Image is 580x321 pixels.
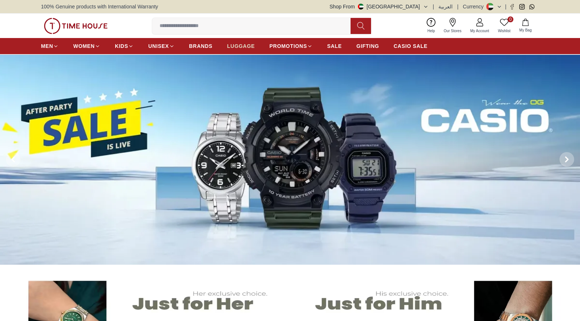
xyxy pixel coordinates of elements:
a: Our Stores [439,16,466,35]
a: WOMEN [73,39,100,53]
a: CASIO SALE [394,39,428,53]
span: | [505,3,506,10]
span: | [457,3,459,10]
a: MEN [41,39,59,53]
div: Currency [463,3,487,10]
span: PROMOTIONS [269,42,307,50]
span: 100% Genuine products with International Warranty [41,3,158,10]
a: UNISEX [148,39,174,53]
span: | [433,3,434,10]
button: العربية [438,3,453,10]
a: Facebook [509,4,515,10]
span: UNISEX [148,42,169,50]
span: Wishlist [495,28,513,34]
span: CASIO SALE [394,42,428,50]
a: BRANDS [189,39,213,53]
span: Our Stores [441,28,464,34]
span: LUGGAGE [227,42,255,50]
a: 0Wishlist [494,16,515,35]
span: GIFTING [356,42,379,50]
span: 0 [508,16,513,22]
span: Help [424,28,438,34]
a: GIFTING [356,39,379,53]
span: SALE [327,42,342,50]
span: WOMEN [73,42,95,50]
span: KIDS [115,42,128,50]
a: Help [423,16,439,35]
button: My Bag [515,17,536,34]
a: Whatsapp [529,4,535,10]
span: MEN [41,42,53,50]
a: LUGGAGE [227,39,255,53]
a: Instagram [519,4,525,10]
a: PROMOTIONS [269,39,313,53]
img: United Arab Emirates [358,4,364,10]
span: My Bag [516,27,535,33]
button: Shop From[GEOGRAPHIC_DATA] [330,3,429,10]
span: My Account [467,28,492,34]
span: BRANDS [189,42,213,50]
a: KIDS [115,39,134,53]
a: SALE [327,39,342,53]
img: ... [44,18,108,34]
